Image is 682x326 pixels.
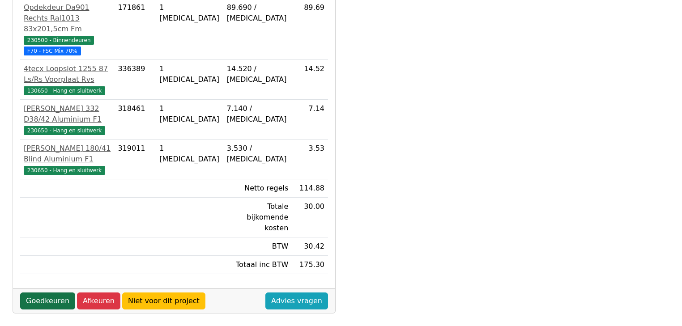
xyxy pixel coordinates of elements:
span: 230500 - Binnendeuren [24,36,94,45]
td: 30.42 [292,237,328,256]
div: 1 [MEDICAL_DATA] [159,2,220,24]
div: 1 [MEDICAL_DATA] [159,64,220,85]
td: 319011 [114,140,156,179]
div: 7.140 / [MEDICAL_DATA] [227,103,289,125]
div: Opdekdeur Da901 Rechts Ral1013 83x201,5cm Fm [24,2,111,34]
div: 1 [MEDICAL_DATA] [159,103,220,125]
td: BTW [223,237,292,256]
div: 3.530 / [MEDICAL_DATA] [227,143,289,165]
td: 30.00 [292,198,328,237]
td: 14.52 [292,60,328,100]
td: 175.30 [292,256,328,274]
td: Totaal inc BTW [223,256,292,274]
div: 4tecx Loopslot 1255 87 Ls/Rs Voorplaat Rvs [24,64,111,85]
span: 130650 - Hang en sluitwerk [24,86,105,95]
a: Opdekdeur Da901 Rechts Ral1013 83x201,5cm Fm230500 - Binnendeuren F70 - FSC Mix 70% [24,2,111,56]
span: 230650 - Hang en sluitwerk [24,166,105,175]
td: Netto regels [223,179,292,198]
span: F70 - FSC Mix 70% [24,47,81,55]
td: 114.88 [292,179,328,198]
td: 318461 [114,100,156,140]
td: 3.53 [292,140,328,179]
td: Totale bijkomende kosten [223,198,292,237]
a: Niet voor dit project [122,292,205,309]
div: [PERSON_NAME] 332 D38/42 Aluminium F1 [24,103,111,125]
div: 89.690 / [MEDICAL_DATA] [227,2,289,24]
span: 230650 - Hang en sluitwerk [24,126,105,135]
div: 1 [MEDICAL_DATA] [159,143,220,165]
td: 7.14 [292,100,328,140]
a: Goedkeuren [20,292,75,309]
a: [PERSON_NAME] 180/41 Blind Aluminium F1230650 - Hang en sluitwerk [24,143,111,175]
div: [PERSON_NAME] 180/41 Blind Aluminium F1 [24,143,111,165]
div: 14.520 / [MEDICAL_DATA] [227,64,289,85]
a: Advies vragen [265,292,328,309]
a: [PERSON_NAME] 332 D38/42 Aluminium F1230650 - Hang en sluitwerk [24,103,111,135]
td: 336389 [114,60,156,100]
a: 4tecx Loopslot 1255 87 Ls/Rs Voorplaat Rvs130650 - Hang en sluitwerk [24,64,111,96]
a: Afkeuren [77,292,120,309]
